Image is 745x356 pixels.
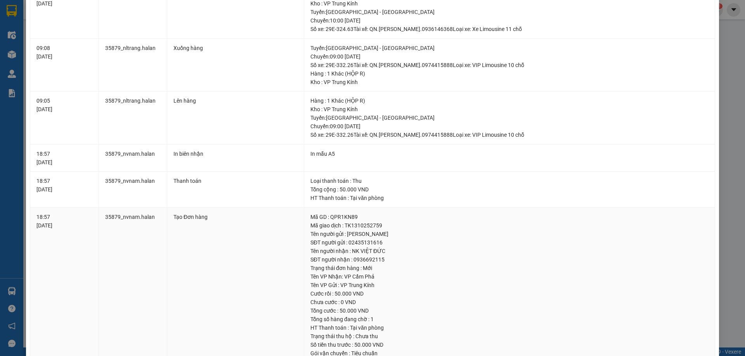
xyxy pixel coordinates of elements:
div: HT Thanh toán : Tại văn phòng [310,323,709,332]
div: Thanh toán [173,177,298,185]
div: Tên VP Gửi : VP Trung Kính [310,281,709,289]
div: SĐT người nhận : 0936692115 [310,255,709,264]
td: 35879_nvnam.halan [99,172,167,208]
div: SĐT người gửi : 02435131616 [310,238,709,247]
div: Tuyến : [GEOGRAPHIC_DATA] - [GEOGRAPHIC_DATA] Chuyến: 09:00 [DATE] Số xe: 29E-332.26 Tài xế: QN.[... [310,44,709,69]
div: Tổng số hàng đang chờ : 1 [310,315,709,323]
div: Tuyến : [GEOGRAPHIC_DATA] - [GEOGRAPHIC_DATA] Chuyến: 09:00 [DATE] Số xe: 29E-332.26 Tài xế: QN.[... [310,114,709,139]
div: Trạng thái thu hộ : Chưa thu [310,332,709,341]
div: 18:57 [DATE] [36,177,92,194]
div: Tên VP Nhận: VP Cẩm Phả [310,272,709,281]
td: 35879_nvnam.halan [99,144,167,172]
img: logo.jpg [10,10,68,48]
div: Tạo Đơn hàng [173,213,298,221]
div: In mẫu A5 [310,150,709,158]
b: GỬI : VP Đại Cồ Việt [10,53,106,65]
td: 35879_nltrang.halan [99,91,167,144]
div: Tổng cộng : 50.000 VND [310,185,709,194]
div: 18:57 [DATE] [36,150,92,167]
div: In biên nhận [173,150,298,158]
div: 09:08 [DATE] [36,44,92,61]
div: HT Thanh toán : Tại văn phòng [310,194,709,202]
li: 271 - [PERSON_NAME] - [GEOGRAPHIC_DATA] - [GEOGRAPHIC_DATA] [73,19,324,29]
div: Kho : VP Trung Kính [310,78,709,86]
div: Mã GD : QPR1KN89 [310,213,709,221]
div: Lên hàng [173,96,298,105]
div: 09:05 [DATE] [36,96,92,114]
div: Chưa cước : 0 VND [310,298,709,306]
td: 35879_nltrang.halan [99,39,167,92]
div: Cước rồi : 50.000 VND [310,289,709,298]
div: Xuống hàng [173,44,298,52]
div: Tên người gửi : [PERSON_NAME] [310,230,709,238]
div: Tổng cước : 50.000 VND [310,306,709,315]
div: 18:57 [DATE] [36,213,92,230]
div: Hàng : 1 Khác (HỘP R) [310,69,709,78]
div: Mã giao dịch : TK1310252759 [310,221,709,230]
div: Trạng thái đơn hàng : Mới [310,264,709,272]
div: Hàng : 1 Khác (HỘP R) [310,96,709,105]
div: Số tiền thu trước : 50.000 VND [310,341,709,349]
div: Loại thanh toán : Thu [310,177,709,185]
div: Tên người nhận : NK VIỆT ĐỨC [310,247,709,255]
div: Kho : VP Trung Kính [310,105,709,114]
div: Tuyến : [GEOGRAPHIC_DATA] - [GEOGRAPHIC_DATA] Chuyến: 10:00 [DATE] Số xe: 29E-324.63 Tài xế: QN.[... [310,8,709,33]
